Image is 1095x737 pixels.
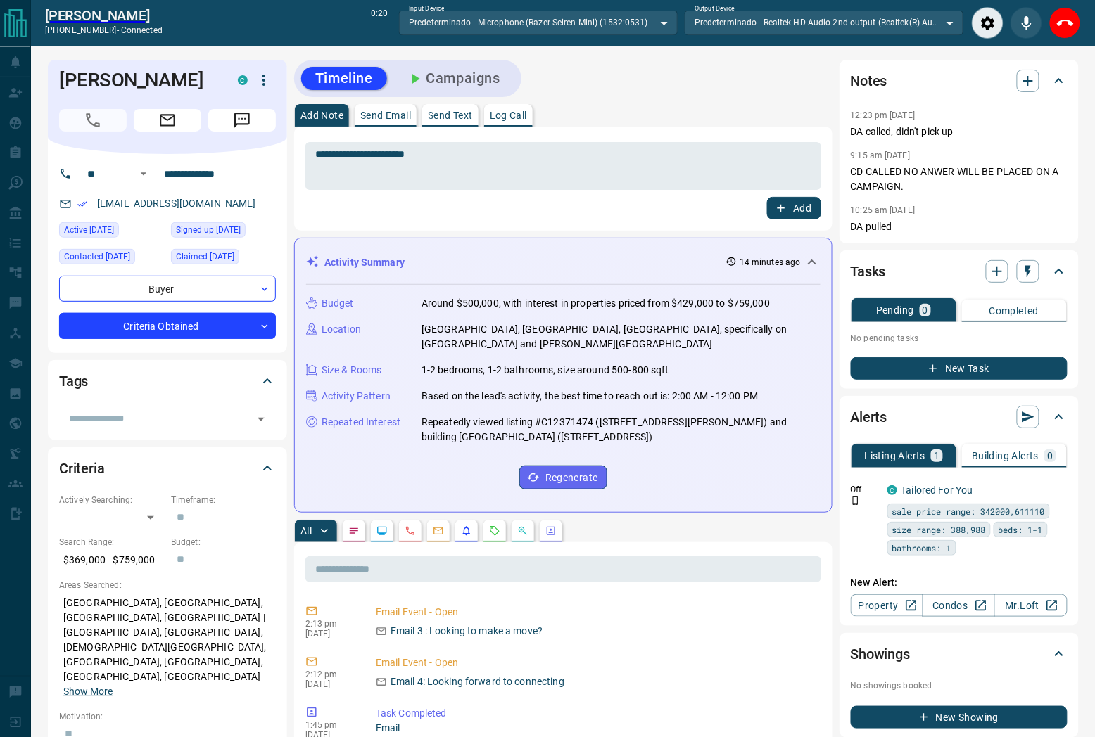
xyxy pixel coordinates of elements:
p: 12:23 pm [DATE] [851,110,916,120]
a: Property [851,594,923,617]
div: Predeterminado - Realtek HD Audio 2nd output (Realtek(R) Audio) [685,11,963,34]
p: Email 4: Looking forward to connecting [391,674,564,689]
div: End Call [1049,7,1081,39]
h2: Criteria [59,457,105,480]
a: [PERSON_NAME] [45,7,163,24]
button: Timeline [301,67,387,90]
span: beds: 1-1 [999,523,1043,537]
button: Regenerate [519,466,607,489]
p: Log Call [490,110,527,120]
svg: Emails [433,525,444,537]
span: bathrooms: 1 [892,541,951,555]
p: Email Event - Open [376,605,816,620]
button: Add [767,197,821,219]
p: Activity Summary [324,255,405,270]
p: Send Email [360,110,411,120]
span: Claimed [DATE] [176,250,234,264]
p: Add Note [300,110,343,120]
p: Email Event - Open [376,655,816,670]
p: Building Alerts [972,451,1039,461]
div: Showings [851,637,1068,671]
svg: Opportunities [517,525,528,537]
p: 1 [934,451,939,461]
p: 2:13 pm [305,619,355,629]
p: Send Text [428,110,473,120]
p: 1-2 bedrooms, 1-2 bathrooms, size around 500-800 sqft [422,363,669,378]
button: New Task [851,357,1068,380]
h2: Notes [851,70,887,92]
a: Mr.Loft [994,594,1067,617]
div: condos.ca [238,75,248,85]
p: CD CALLED NO ANWER WILL BE PLACED ON A CAMPAIGN. [851,165,1068,194]
p: Email 3 : Looking to make a move? [391,624,543,639]
p: [DATE] [305,679,355,689]
p: All [300,526,312,536]
span: sale price range: 342000,611110 [892,504,1045,518]
svg: Requests [489,525,500,537]
p: Motivation: [59,710,276,723]
svg: Email Verified [77,199,87,209]
p: 0:20 [371,7,388,39]
svg: Lead Browsing Activity [376,525,388,537]
p: Location [322,322,361,337]
div: Tags [59,364,276,398]
svg: Calls [405,525,416,537]
span: Active [DATE] [64,223,114,237]
button: New Showing [851,706,1068,729]
p: No pending tasks [851,328,1068,349]
p: Listing Alerts [865,451,926,461]
svg: Listing Alerts [461,525,472,537]
h2: Showings [851,643,911,665]
p: Off [851,483,879,496]
h2: Alerts [851,406,887,428]
p: Budget: [171,536,276,549]
p: Pending [876,305,914,315]
a: Tailored For You [901,485,973,496]
div: Notes [851,64,1068,98]
p: Search Range: [59,536,164,549]
svg: Agent Actions [545,525,557,537]
p: No showings booked [851,679,1068,692]
button: Campaigns [393,67,514,90]
p: [DATE] [305,629,355,639]
div: Mon Sep 01 2025 [171,222,276,242]
span: Email [134,109,201,132]
div: Tue Sep 02 2025 [171,249,276,269]
p: Timeframe: [171,494,276,506]
div: condos.ca [887,485,897,495]
p: [GEOGRAPHIC_DATA], [GEOGRAPHIC_DATA], [GEOGRAPHIC_DATA], specifically on [GEOGRAPHIC_DATA] and [P... [422,322,821,352]
p: 0 [923,305,928,315]
div: Thu Sep 11 2025 [59,249,164,269]
svg: Push Notification Only [851,496,861,506]
p: Size & Rooms [322,363,382,378]
p: [GEOGRAPHIC_DATA], [GEOGRAPHIC_DATA], [GEOGRAPHIC_DATA], [GEOGRAPHIC_DATA] | [GEOGRAPHIC_DATA], [... [59,591,276,703]
p: Repeated Interest [322,415,400,430]
div: Criteria Obtained [59,313,276,339]
p: 1:45 pm [305,720,355,730]
button: Open [251,409,271,429]
span: size range: 388,988 [892,523,986,537]
div: Mute [1011,7,1042,39]
span: Signed up [DATE] [176,223,241,237]
p: 9:15 am [DATE] [851,150,911,160]
p: 10:25 am [DATE] [851,205,916,215]
p: DA called, didn't pick up [851,124,1068,139]
h2: Tasks [851,260,886,283]
p: Around $500,000, with interest in properties priced from $429,000 to $759,000 [422,296,770,311]
div: Buyer [59,276,276,302]
label: Input Device [409,4,445,13]
p: Actively Searching: [59,494,164,506]
div: Mon Sep 15 2025 [59,222,164,242]
p: Repeatedly viewed listing #C12371474 ([STREET_ADDRESS][PERSON_NAME]) and building [GEOGRAPHIC_DAT... [422,415,821,444]
p: Activity Pattern [322,389,391,404]
p: DA pulled [851,219,1068,234]
button: Show More [63,684,113,699]
h2: Tags [59,370,88,392]
a: Condos [923,594,995,617]
svg: Notes [348,525,360,537]
a: [EMAIL_ADDRESS][DOMAIN_NAME] [97,198,256,209]
label: Output Device [695,4,735,13]
p: 2:12 pm [305,669,355,679]
div: Predeterminado - Microphone (Razer Seiren Mini) (1532:0531) [399,11,678,34]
